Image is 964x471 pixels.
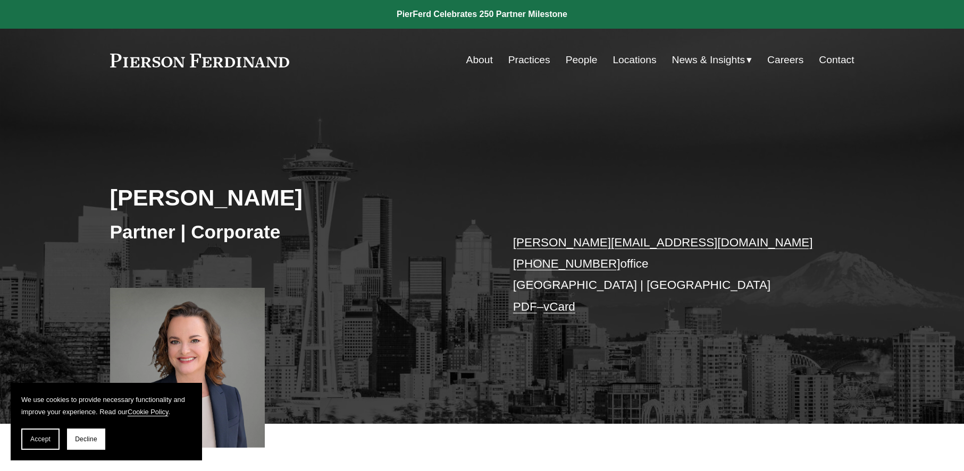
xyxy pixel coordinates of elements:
a: Careers [767,50,803,70]
a: Locations [613,50,656,70]
a: [PHONE_NUMBER] [513,257,621,270]
span: Decline [75,435,97,443]
button: Decline [67,429,105,450]
a: Cookie Policy [128,408,169,416]
span: Accept [30,435,51,443]
h3: Partner | Corporate [110,220,482,244]
h2: [PERSON_NAME] [110,184,482,211]
a: Contact [819,50,854,70]
p: We use cookies to provide necessary functionality and improve your experience. Read our . [21,393,191,418]
a: About [466,50,493,70]
a: People [566,50,598,70]
a: folder dropdown [672,50,752,70]
section: Cookie banner [11,383,202,460]
a: [PERSON_NAME][EMAIL_ADDRESS][DOMAIN_NAME] [513,236,813,249]
a: vCard [543,300,575,313]
p: office [GEOGRAPHIC_DATA] | [GEOGRAPHIC_DATA] – [513,232,823,318]
a: Practices [508,50,550,70]
button: Accept [21,429,60,450]
span: News & Insights [672,51,745,70]
a: PDF [513,300,537,313]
